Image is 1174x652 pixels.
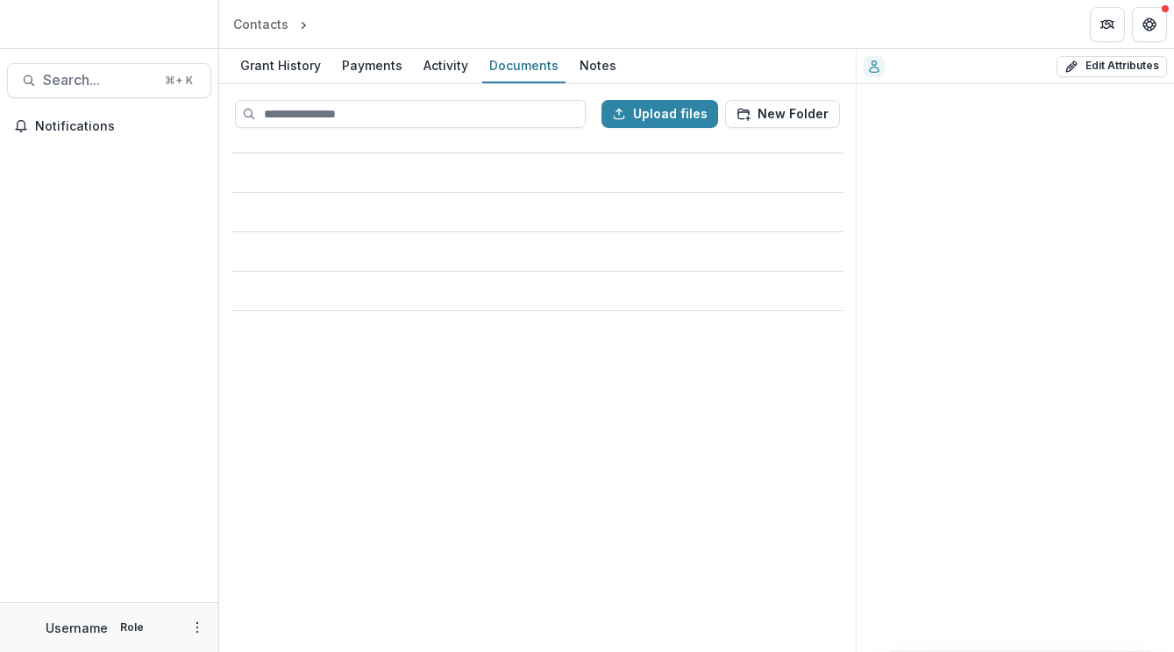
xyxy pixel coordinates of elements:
[46,619,108,637] p: Username
[335,53,409,78] div: Payments
[43,72,154,89] span: Search...
[35,119,204,134] span: Notifications
[335,49,409,83] a: Payments
[601,100,718,128] button: Upload files
[416,49,475,83] a: Activity
[573,49,623,83] a: Notes
[725,100,840,128] button: New Folder
[1090,7,1125,42] button: Partners
[226,11,386,37] nav: breadcrumb
[1057,56,1167,77] button: Edit Attributes
[226,11,295,37] a: Contacts
[1132,7,1167,42] button: Get Help
[187,617,208,638] button: More
[161,71,196,90] div: ⌘ + K
[233,49,328,83] a: Grant History
[416,53,475,78] div: Activity
[115,620,149,635] p: Role
[482,49,566,83] a: Documents
[482,53,566,78] div: Documents
[7,63,211,98] button: Search...
[233,15,288,33] div: Contacts
[233,53,328,78] div: Grant History
[573,53,623,78] div: Notes
[7,112,211,140] button: Notifications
